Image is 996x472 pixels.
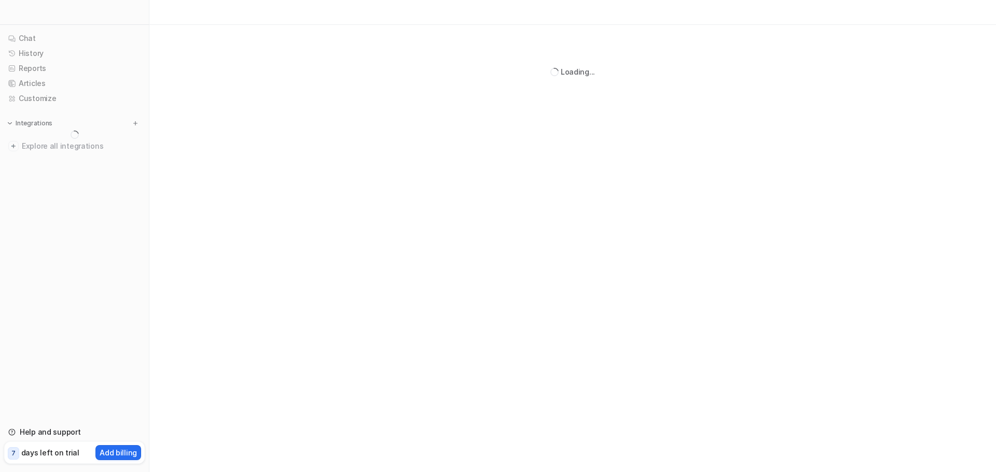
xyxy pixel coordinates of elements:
[4,46,145,61] a: History
[4,425,145,439] a: Help and support
[21,447,79,458] p: days left on trial
[4,31,145,46] a: Chat
[4,91,145,106] a: Customize
[8,141,19,151] img: explore all integrations
[4,76,145,91] a: Articles
[95,445,141,460] button: Add billing
[11,449,16,458] p: 7
[4,139,145,153] a: Explore all integrations
[561,66,595,77] div: Loading...
[4,61,145,76] a: Reports
[100,447,137,458] p: Add billing
[4,118,56,128] button: Integrations
[132,120,139,127] img: menu_add.svg
[16,119,52,127] p: Integrations
[6,120,13,127] img: expand menu
[22,138,141,154] span: Explore all integrations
